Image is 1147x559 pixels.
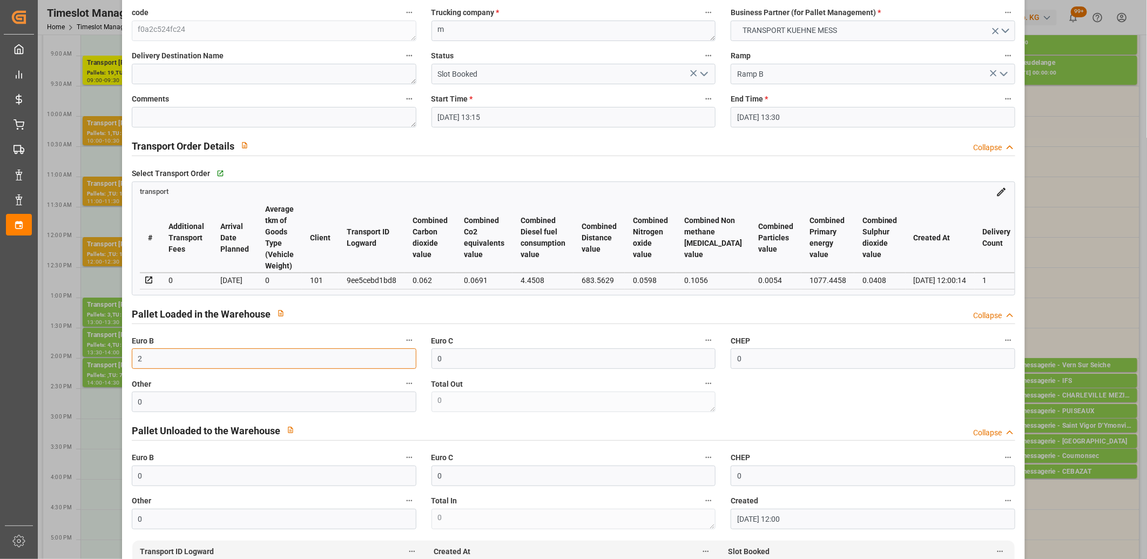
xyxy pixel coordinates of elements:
div: 9ee5cebd1bd8 [347,274,396,287]
span: Other [132,379,151,390]
button: CHEP [1001,450,1015,464]
button: Total In [701,494,716,508]
span: Euro B [132,452,154,463]
span: Transport ID Logward [140,546,214,557]
span: Other [132,495,151,507]
h2: Transport Order Details [132,139,234,153]
span: Created At [434,546,471,557]
button: Business Partner (for Pallet Management) * [1001,5,1015,19]
button: open menu [696,66,712,83]
div: 0.062 [413,274,448,287]
button: Euro C [701,333,716,347]
span: Total Out [431,379,463,390]
div: Collapse [973,142,1002,153]
th: Additional Transport Fees [160,203,212,273]
span: Euro B [132,335,154,347]
span: Total In [431,495,457,507]
button: Trucking company * [701,5,716,19]
span: Start Time [431,93,473,105]
span: Delivery Destination Name [132,50,224,62]
th: Combined Primary energy value [801,203,854,273]
span: Created [731,495,758,507]
th: Combined Nitrogen oxide value [625,203,676,273]
th: Combined Co2 equivalents value [456,203,512,273]
input: Type to search/select [431,64,716,84]
div: 0 [168,274,204,287]
button: code [402,5,416,19]
th: Combined Non methane [MEDICAL_DATA] value [676,203,750,273]
th: # [140,203,160,273]
textarea: 0 [431,392,716,412]
span: Select Transport Order [132,168,210,179]
button: CHEP [1001,333,1015,347]
span: Euro C [431,335,454,347]
button: Transport ID Logward [405,544,419,558]
button: Start Time * [701,92,716,106]
span: Euro C [431,452,454,463]
span: Trucking company [431,7,500,18]
span: End Time [731,93,768,105]
th: Combined Sulphur dioxide value [854,203,906,273]
span: Comments [132,93,169,105]
button: Euro B [402,450,416,464]
h2: Pallet Loaded in the Warehouse [132,307,271,321]
span: CHEP [731,452,750,463]
button: Comments [402,92,416,106]
button: Created [1001,494,1015,508]
th: Delivery Count [975,203,1019,273]
button: Other [402,376,416,390]
button: open menu [995,66,1011,83]
input: Type to search/select [731,64,1015,84]
span: Ramp [731,50,751,62]
button: View description [271,303,291,324]
textarea: 0 [431,509,716,529]
th: Average tkm of Goods Type (Vehicle Weight) [257,203,302,273]
input: DD-MM-YYYY HH:MM [731,107,1015,127]
button: Other [402,494,416,508]
input: DD-MM-YYYY HH:MM [731,509,1015,529]
button: Status [701,49,716,63]
div: Collapse [973,310,1002,321]
div: 0.0691 [464,274,504,287]
div: 1 [983,274,1011,287]
th: Combined Particles value [750,203,801,273]
button: Euro C [701,450,716,464]
button: Delivery Destination Name [402,49,416,63]
div: 0.1056 [684,274,742,287]
th: Combined Diesel fuel consumption value [512,203,573,273]
th: Combined Distance value [573,203,625,273]
button: View description [234,135,255,156]
th: Client [302,203,339,273]
th: Created At [906,203,975,273]
span: CHEP [731,335,750,347]
span: TRANSPORT KUEHNE MESS [737,25,842,36]
button: Euro B [402,333,416,347]
button: open menu [731,21,1015,41]
div: 0.0054 [758,274,793,287]
div: 4.4508 [521,274,565,287]
button: Ramp [1001,49,1015,63]
th: Transport ID Logward [339,203,404,273]
button: View description [280,420,301,440]
div: [DATE] 12:00:14 [914,274,967,287]
span: transport [140,188,168,196]
div: 0.0598 [633,274,668,287]
input: DD-MM-YYYY HH:MM [431,107,716,127]
button: Created At [699,544,713,558]
h2: Pallet Unloaded to the Warehouse [132,423,280,438]
div: 1077.4458 [809,274,846,287]
button: End Time * [1001,92,1015,106]
span: Status [431,50,454,62]
textarea: m [431,21,716,41]
div: 683.5629 [582,274,617,287]
div: Collapse [973,427,1002,439]
div: 0 [265,274,294,287]
span: Business Partner (for Pallet Management) [731,7,881,18]
button: Slot Booked [993,544,1007,558]
div: 101 [310,274,330,287]
div: [DATE] [220,274,249,287]
span: code [132,7,149,18]
span: Slot Booked [728,546,770,557]
a: transport [140,187,168,196]
div: 0.0408 [862,274,898,287]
